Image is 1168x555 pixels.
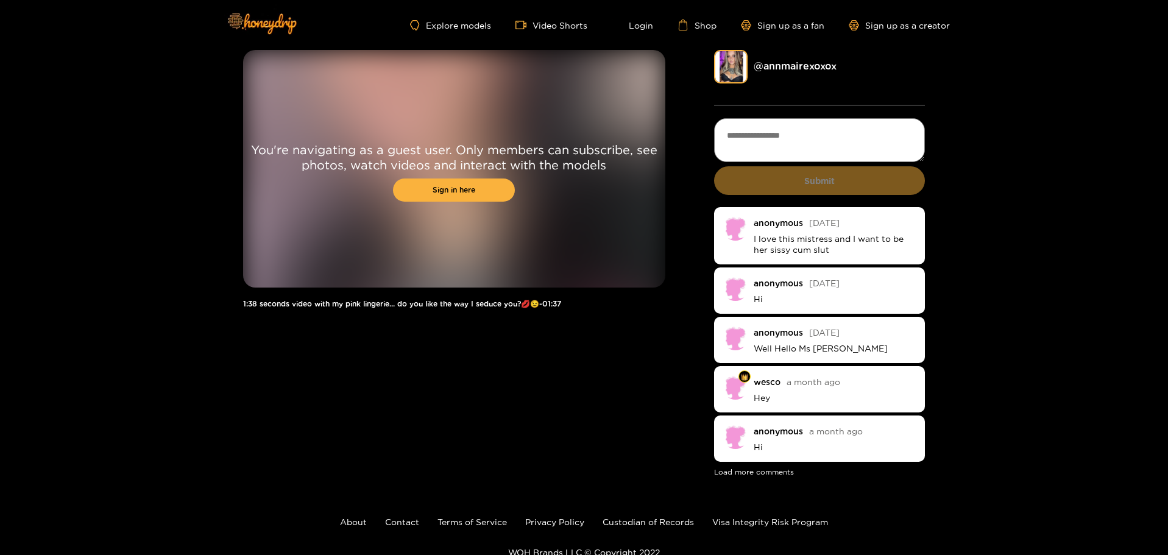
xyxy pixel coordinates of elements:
img: no-avatar.png [723,326,748,350]
span: a month ago [787,377,840,386]
img: no-avatar.png [723,216,748,241]
a: Terms of Service [437,517,507,526]
div: anonymous [754,426,803,436]
button: Submit [714,166,926,195]
span: video-camera [515,19,533,30]
span: [DATE] [809,278,840,288]
a: Shop [678,19,717,30]
div: anonymous [754,278,803,288]
div: wesco [754,377,780,386]
p: Hi [754,442,916,453]
span: a month ago [809,426,863,436]
p: Well Hello Ms [PERSON_NAME] [754,343,916,354]
a: Privacy Policy [525,517,584,526]
a: Sign in here [393,179,515,202]
a: Sign up as a creator [849,20,950,30]
a: @ annmairexoxox [754,60,837,71]
a: Video Shorts [515,19,587,30]
p: Hey [754,392,916,403]
a: Login [612,19,653,30]
span: [DATE] [809,218,840,227]
a: Contact [385,517,419,526]
img: annmairexoxox [714,50,748,83]
h1: 1:38 seconds video with my pink lingerie... do you like the way I seduce you?💋😉 - 01:37 [243,300,665,308]
img: Fan Level [741,373,748,381]
a: Explore models [410,20,490,30]
a: Sign up as a fan [741,20,824,30]
button: Load more comments [714,468,794,476]
a: About [340,517,367,526]
p: Hi [754,294,916,305]
p: You're navigating as a guest user. Only members can subscribe, see photos, watch videos and inter... [243,142,665,172]
p: I love this mistress and I want to be her sissy cum slut [754,233,916,255]
a: Custodian of Records [603,517,694,526]
img: no-avatar.png [723,277,748,301]
img: no-avatar.png [723,375,748,400]
span: [DATE] [809,328,840,337]
div: anonymous [754,218,803,227]
div: anonymous [754,328,803,337]
img: no-avatar.png [723,425,748,449]
a: Visa Integrity Risk Program [712,517,828,526]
